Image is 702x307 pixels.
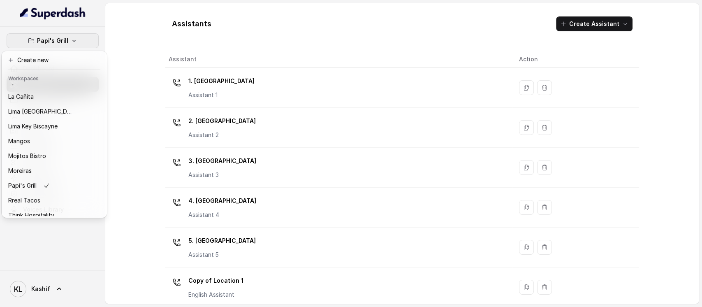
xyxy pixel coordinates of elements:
[3,53,105,67] button: Create new
[37,36,68,46] p: Papi's Grill
[8,107,74,116] p: Lima [GEOGRAPHIC_DATA]
[8,92,34,102] p: La Cañita
[8,210,54,220] p: Think Hospitality
[7,33,99,48] button: Papi's Grill
[8,136,30,146] p: Mangos
[8,166,32,176] p: Moreiras
[8,121,58,131] p: Lima Key Biscayne
[8,195,40,205] p: Rreal Tacos
[2,51,107,218] div: Papi's Grill
[8,181,37,191] p: Papi's Grill
[3,71,105,84] header: Workspaces
[8,151,46,161] p: Mojitos Bistro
